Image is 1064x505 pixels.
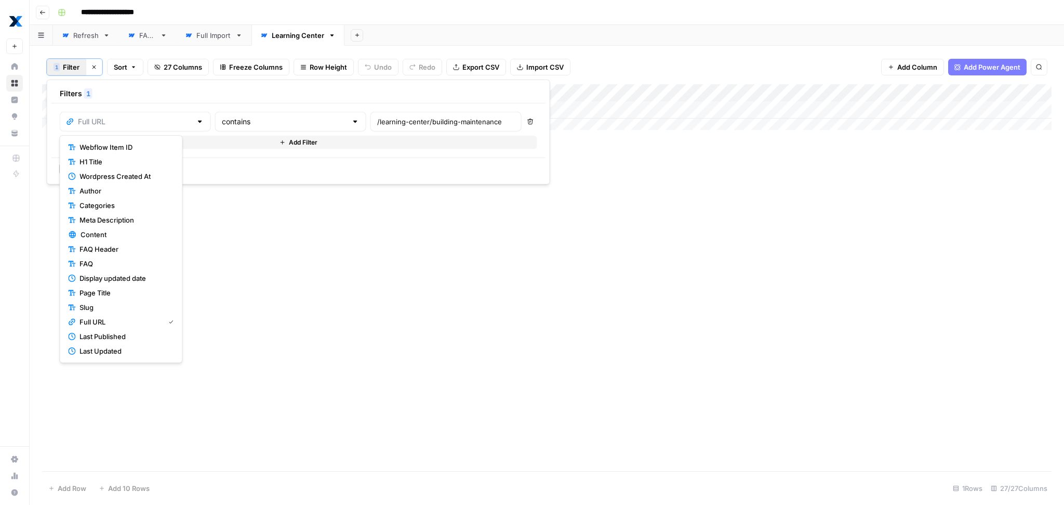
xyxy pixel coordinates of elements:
span: Redo [419,62,435,72]
span: Last Published [79,331,169,342]
a: Home [6,58,23,75]
a: Opportunities [6,108,23,125]
a: FAQs [119,25,176,46]
a: Browse [6,75,23,92]
div: 1Filter [47,80,550,185]
span: Sort [114,62,127,72]
span: Webflow Item ID [79,142,169,152]
button: Import CSV [510,59,570,75]
a: Insights [6,92,23,108]
img: MaintainX Logo [6,12,25,31]
button: Undo [358,59,398,75]
button: Redo [403,59,442,75]
span: Add Row [58,483,86,494]
span: Add Column [897,62,937,72]
span: Last Updated [79,346,169,356]
button: Row Height [294,59,354,75]
a: Full Import [176,25,251,46]
span: 1 [86,88,90,99]
span: Page Title [79,288,169,298]
span: FAQ [79,258,169,269]
div: Filters [51,84,546,103]
span: Slug [79,302,169,313]
span: Meta Description [79,215,169,225]
div: Refresh [73,30,99,41]
span: Categories [79,200,169,211]
a: Learning Center [251,25,344,46]
div: 1 [54,63,60,71]
button: Help + Support [6,484,23,501]
span: 27 Columns [164,62,202,72]
span: 1 [55,63,58,71]
span: Display updated date [79,273,169,283]
button: Add 10 Rows [92,480,156,497]
span: Row Height [310,62,347,72]
input: contains [222,116,347,127]
a: Settings [6,451,23,468]
button: Add Power Agent [948,59,1027,75]
div: 1 Rows [949,480,987,497]
a: Usage [6,468,23,484]
span: Undo [374,62,392,72]
span: H1 Title [79,157,169,167]
button: Add Column [881,59,944,75]
button: Add Filter [60,136,537,149]
button: Export CSV [446,59,506,75]
div: FAQs [139,30,156,41]
div: 27/27 Columns [987,480,1052,497]
span: Freeze Columns [229,62,283,72]
span: Add Filter [289,138,317,147]
span: Export CSV [462,62,499,72]
span: FAQ Header [79,244,169,254]
a: Refresh [53,25,119,46]
div: Full Import [196,30,231,41]
span: Filter [63,62,79,72]
span: Author [79,186,169,196]
span: Import CSV [526,62,564,72]
button: Freeze Columns [213,59,289,75]
a: Your Data [6,125,23,141]
span: Add 10 Rows [108,483,150,494]
button: Workspace: MaintainX [6,8,23,34]
div: 1 [84,88,92,99]
button: Sort [107,59,143,75]
span: Full URL [79,317,160,327]
button: 1Filter [47,59,86,75]
input: Full URL [78,116,192,127]
button: 27 Columns [148,59,209,75]
span: Wordpress Created At [79,171,169,182]
span: Add Power Agent [964,62,1020,72]
div: Learning Center [272,30,324,41]
span: Content [81,229,169,240]
button: Add Row [42,480,92,497]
